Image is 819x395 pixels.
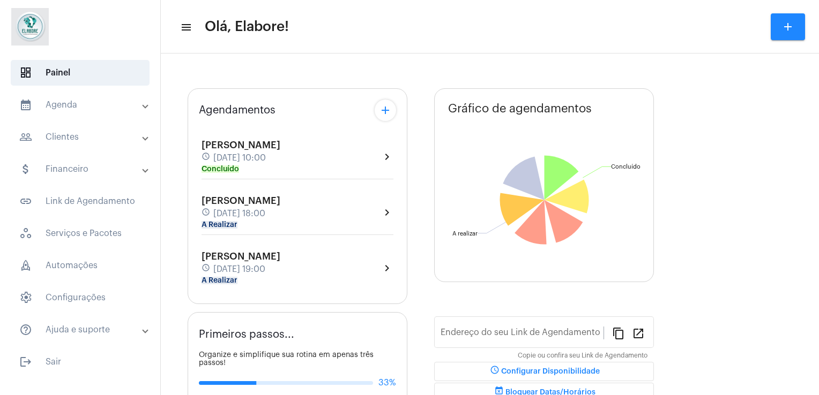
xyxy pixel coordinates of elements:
[202,196,280,206] span: [PERSON_NAME]
[202,252,280,261] span: [PERSON_NAME]
[19,163,143,176] mat-panel-title: Financeiro
[19,131,143,143] mat-panel-title: Clientes
[632,326,645,339] mat-icon: open_in_new
[379,104,392,117] mat-icon: add
[19,323,143,336] mat-panel-title: Ajuda e suporte
[6,317,160,343] mat-expansion-panel-header: sidenav iconAjuda e suporte
[202,165,239,173] mat-chip: Concluído
[381,262,393,275] mat-icon: chevron_right
[518,352,647,360] mat-hint: Copie ou confira seu Link de Agendamento
[448,102,592,115] span: Gráfico de agendamentos
[9,5,51,48] img: 4c6856f8-84c7-1050-da6c-cc5081a5dbaf.jpg
[213,153,266,163] span: [DATE] 10:00
[202,263,211,275] mat-icon: schedule
[19,66,32,79] span: sidenav icon
[19,291,32,304] span: sidenav icon
[441,330,604,339] input: Link
[199,351,374,367] span: Organize e simplifique sua rotina em apenas três passos!
[611,164,641,170] text: Concluído
[202,140,280,150] span: [PERSON_NAME]
[781,20,794,33] mat-icon: add
[19,259,32,272] span: sidenav icon
[6,124,160,150] mat-expansion-panel-header: sidenav iconClientes
[11,253,150,278] span: Automações
[19,163,32,176] mat-icon: sidenav icon
[180,21,191,34] mat-icon: sidenav icon
[612,326,625,339] mat-icon: content_copy
[6,156,160,182] mat-expansion-panel-header: sidenav iconFinanceiro
[6,92,160,118] mat-expansion-panel-header: sidenav iconAgenda
[11,221,150,246] span: Serviços e Pacotes
[19,98,143,111] mat-panel-title: Agenda
[19,355,32,368] mat-icon: sidenav icon
[19,323,32,336] mat-icon: sidenav icon
[488,368,600,375] span: Configurar Disponibilidade
[381,150,393,163] mat-icon: chevron_right
[19,227,32,240] span: sidenav icon
[381,206,393,219] mat-icon: chevron_right
[213,264,265,274] span: [DATE] 19:00
[202,208,211,219] mat-icon: schedule
[213,209,265,218] span: [DATE] 18:00
[199,329,294,340] span: Primeiros passos...
[452,231,478,237] text: A realizar
[19,195,32,208] mat-icon: sidenav icon
[19,98,32,111] mat-icon: sidenav icon
[11,188,150,214] span: Link de Agendamento
[11,349,150,375] span: Sair
[378,378,396,388] span: 33%
[11,285,150,310] span: Configurações
[11,60,150,86] span: Painel
[202,152,211,164] mat-icon: schedule
[202,277,237,284] mat-chip: A Realizar
[202,221,237,229] mat-chip: A Realizar
[434,362,654,381] button: Configurar Disponibilidade
[199,104,276,116] span: Agendamentos
[19,131,32,143] mat-icon: sidenav icon
[488,365,501,378] mat-icon: schedule
[205,18,289,35] span: Olá, Elabore!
